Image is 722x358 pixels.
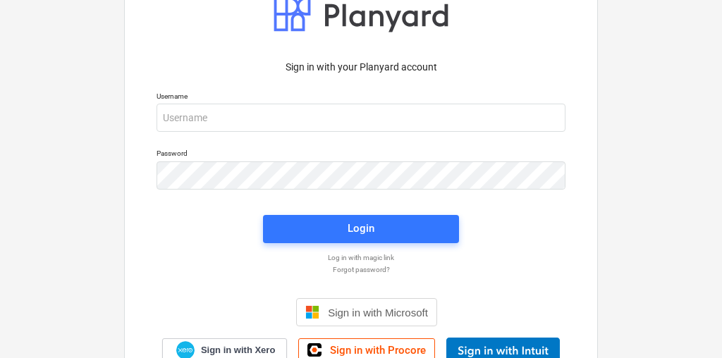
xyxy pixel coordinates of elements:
a: Log in with magic link [149,253,573,262]
button: Login [263,215,459,243]
p: Password [157,149,565,161]
p: Sign in with your Planyard account [157,60,565,75]
span: Sign in with Xero [201,344,275,357]
div: Login [348,219,374,237]
p: Username [157,92,565,104]
span: Sign in with Procore [330,344,426,357]
input: Username [157,104,565,132]
a: Forgot password? [149,265,573,274]
span: Sign in with Microsoft [328,307,428,319]
img: Microsoft logo [305,305,319,319]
